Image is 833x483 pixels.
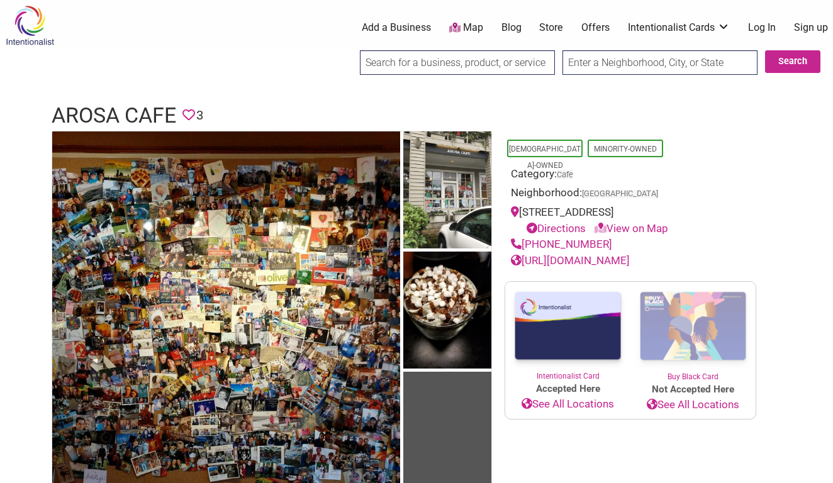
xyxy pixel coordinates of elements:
a: Sign up [794,21,828,35]
a: See All Locations [630,397,756,413]
div: [STREET_ADDRESS] [511,204,750,236]
a: Minority-Owned [594,145,657,153]
span: Not Accepted Here [630,382,756,397]
a: Log In [748,21,776,35]
span: Accepted Here [505,382,630,396]
input: Enter a Neighborhood, City, or State [562,50,758,75]
a: Intentionalist Cards [628,21,730,35]
a: Intentionalist Card [505,282,630,382]
img: Buy Black Card [630,282,756,371]
a: Offers [581,21,610,35]
a: [DEMOGRAPHIC_DATA]-Owned [509,145,581,170]
a: Blog [501,21,522,35]
div: Neighborhood: [511,185,750,204]
a: Map [449,21,483,35]
a: Buy Black Card [630,282,756,382]
a: Cafe [557,170,573,179]
img: Intentionalist Card [505,282,630,370]
a: Add a Business [362,21,431,35]
a: Store [539,21,563,35]
h1: Arosa Cafe [52,101,176,131]
input: Search for a business, product, or service [360,50,555,75]
div: Category: [511,166,750,186]
a: See All Locations [505,396,630,413]
a: View on Map [595,222,668,235]
span: 3 [196,106,203,125]
a: [PHONE_NUMBER] [511,238,612,250]
a: [URL][DOMAIN_NAME] [511,254,630,267]
span: [GEOGRAPHIC_DATA] [582,190,658,198]
a: Directions [527,222,586,235]
button: Search [765,50,820,73]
